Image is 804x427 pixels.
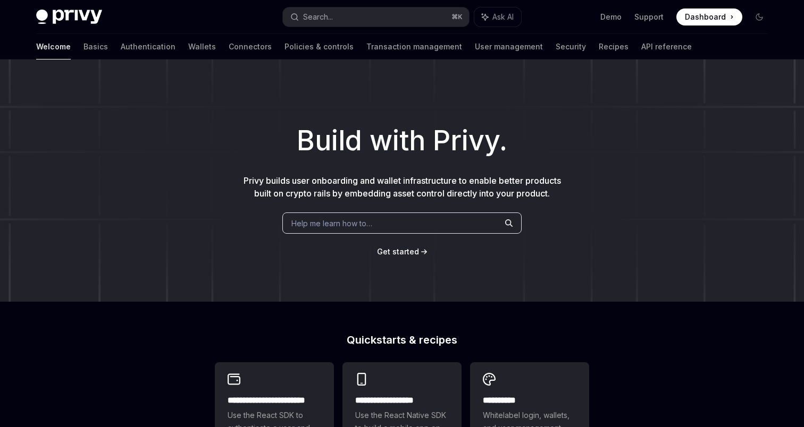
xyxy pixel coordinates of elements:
span: ⌘ K [451,13,463,21]
a: Demo [600,12,622,22]
button: Ask AI [474,7,521,27]
img: dark logo [36,10,102,24]
a: API reference [641,34,692,59]
a: Wallets [188,34,216,59]
a: Authentication [121,34,175,59]
a: Recipes [599,34,629,59]
span: Help me learn how to… [291,218,372,229]
a: Dashboard [676,8,742,25]
div: Search... [303,11,333,23]
a: Security [556,34,586,59]
a: Welcome [36,34,71,59]
span: Privy builds user onboarding and wallet infrastructure to enable better products built on crypto ... [244,175,561,199]
span: Ask AI [492,12,514,22]
button: Toggle dark mode [751,8,768,25]
a: Get started [377,246,419,257]
button: Search...⌘K [283,7,469,27]
h1: Build with Privy. [17,120,787,161]
a: Transaction management [366,34,462,59]
a: Support [634,12,664,22]
a: User management [475,34,543,59]
a: Connectors [229,34,272,59]
h2: Quickstarts & recipes [215,335,589,345]
span: Get started [377,247,419,256]
a: Basics [83,34,108,59]
span: Dashboard [685,12,726,22]
a: Policies & controls [284,34,354,59]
